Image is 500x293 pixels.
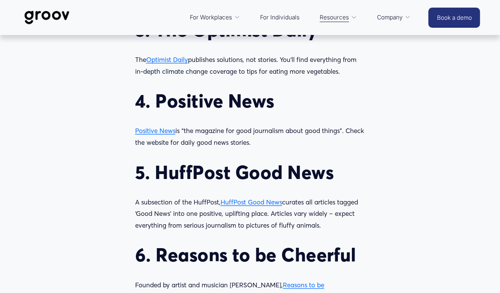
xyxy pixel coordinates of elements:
[221,198,282,206] a: HuffPost Good News
[320,12,349,23] span: Resources
[256,8,303,27] a: For Individuals
[135,54,365,77] p: The publishes solutions, not stories. You’ll find everything from in-depth climate change coverag...
[135,196,365,231] p: A subsection of the HuffPost, curates all articles tagged ‘Good News’ into one positive, upliftin...
[135,162,365,184] h2: 5. HuffPost Good News
[373,8,414,27] a: folder dropdown
[135,127,175,135] a: Positive News
[316,8,361,27] a: folder dropdown
[428,8,480,28] a: Book a demo
[186,8,244,27] a: folder dropdown
[135,90,365,112] h2: 4. Positive News
[377,12,402,23] span: Company
[20,5,74,30] img: Groov | Workplace Science Platform | Unlock Performance | Drive Results
[190,12,232,23] span: For Workplaces
[135,244,365,266] h2: 6. Reasons to be Cheerful
[146,55,188,63] a: Optimist Daily
[135,125,365,148] p: is “the magazine for good journalism about good things”. Check the website for daily good news st...
[135,19,365,41] h2: 3. The Optimist Daily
